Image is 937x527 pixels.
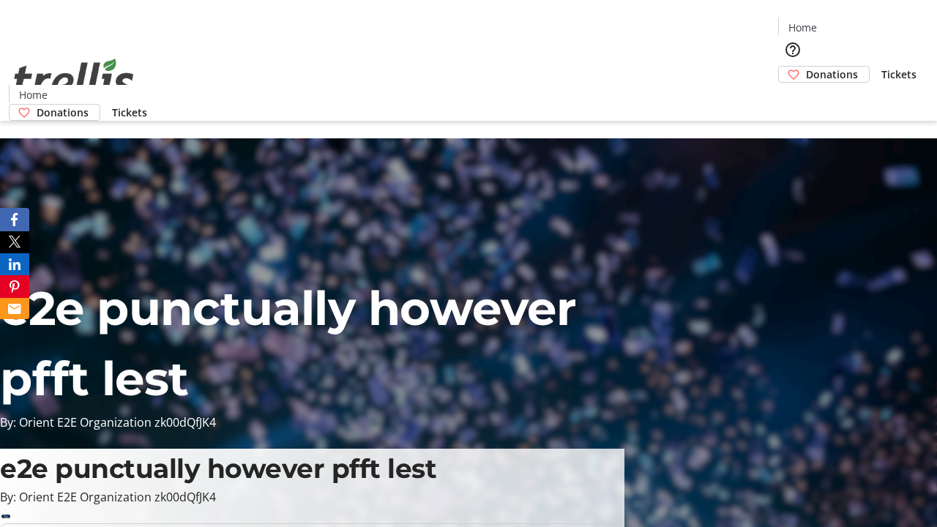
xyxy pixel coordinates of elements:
a: Tickets [870,67,928,82]
img: Orient E2E Organization zk00dQfJK4's Logo [9,42,139,116]
span: Tickets [112,105,147,120]
span: Tickets [881,67,917,82]
a: Tickets [100,105,159,120]
a: Home [10,87,56,102]
a: Donations [778,66,870,83]
span: Donations [806,67,858,82]
a: Donations [9,104,100,121]
button: Cart [778,83,807,112]
button: Help [778,35,807,64]
span: Home [788,20,817,35]
span: Home [19,87,48,102]
a: Home [779,20,826,35]
span: Donations [37,105,89,120]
